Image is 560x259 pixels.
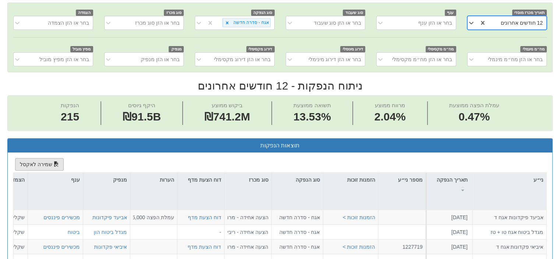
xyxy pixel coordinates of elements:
span: סוג הנפקה [251,10,275,16]
div: אגח - סדרה חדשה [275,214,320,221]
button: אביעד פיקדונות [92,214,127,221]
span: עמלת הפצה ממוצעת [449,102,499,108]
span: הנפקות [61,102,79,108]
span: דירוג מקסימלי [246,46,275,52]
button: הזמנות זוכות > [343,243,375,251]
div: ני״ע [473,173,546,187]
div: הזמנות זוכות [323,173,378,187]
div: מגדל ביטוח אגח טו + טז [476,228,543,236]
span: 13.53% [293,109,331,125]
span: דירוג מינימלי [340,46,365,52]
button: הזמנות זוכות > [343,214,375,221]
span: מח״מ מקסימלי [426,46,456,52]
button: ביטוח [68,228,80,236]
span: סוג מכרז [164,10,184,16]
span: ביקוש ממוצע [212,102,243,108]
div: בחר או הזן מח״מ מינמלי [487,56,543,63]
div: מנפיק [83,173,130,187]
a: דוח הצעת מדף [188,214,221,220]
div: דוח הצעת מדף [177,173,224,195]
div: בחר או הזן מנפיק [141,56,180,63]
div: [DATE] [429,243,468,251]
div: הערות [130,173,177,187]
div: 1227719 [381,243,423,251]
span: מפיץ מוביל [70,46,93,52]
span: - [220,229,222,235]
div: הצעה אחידה - מרווח [228,243,268,251]
span: ₪741.2M [204,111,250,123]
span: מנפיק [169,46,184,52]
button: איביאי פקדונות [94,243,127,251]
div: בחר או הזן סוג שעבוד [313,19,361,27]
div: בחר או הזן הצמדה [48,19,89,27]
span: 0.47% [449,109,499,125]
div: אגח - סדרה חדשה [275,228,320,236]
a: דוח הצעת מדף [188,244,221,250]
span: ענף [445,10,456,16]
span: תאריך מכרז מוסדי [512,10,547,16]
div: 12 חודשים אחרונים [501,19,543,27]
div: איביאי פקדונות אגח ד [476,243,543,251]
div: עמלת הפצה 25,000 ₪ [133,214,174,221]
div: [DATE] [429,214,468,221]
span: מח״מ מינמלי [520,46,547,52]
span: 2.04% [374,109,406,125]
div: הצעה אחידה - מרווח [228,214,268,221]
h2: ניתוח הנפקות - 12 חודשים אחרונים [7,80,553,92]
span: מרווח ממוצע [375,102,405,108]
div: בחר או הזן מפיץ מוביל [39,56,89,63]
div: בחר או הזן ענף [418,19,452,27]
button: מכשירים פיננסים [43,243,80,251]
button: מגדל ביטוח הון [94,228,127,236]
div: אביעד פיקדונות אגח ד [476,214,543,221]
h3: תוצאות הנפקות [13,142,547,149]
button: שמירה לאקסל [15,158,64,171]
span: ₪91.5B [123,111,161,123]
div: מספר ני״ע [378,173,426,187]
div: בחר או הזן מח״מ מקסימלי [392,56,452,63]
div: בחר או הזן סוג מכרז [135,19,180,27]
span: הצמדה [76,10,93,16]
span: סוג שעבוד [343,10,365,16]
div: הצעה אחידה - ריבית [228,228,268,236]
div: בחר או הזן דירוג מינימלי [308,56,361,63]
div: אגח - סדרה חדשה [231,18,270,27]
div: [DATE] [429,228,468,236]
button: מכשירים פיננסים [43,214,80,221]
div: בחר או הזן דירוג מקסימלי [214,56,271,63]
span: תשואה ממוצעת [293,102,331,108]
span: 215 [61,109,79,125]
div: ענף [28,173,83,187]
div: תאריך הנפקה [427,173,472,195]
div: אגח - סדרה חדשה [275,243,320,251]
div: סוג מכרז [225,173,271,187]
div: סוג הנפקה [272,173,323,187]
span: היקף גיוסים [128,102,155,108]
